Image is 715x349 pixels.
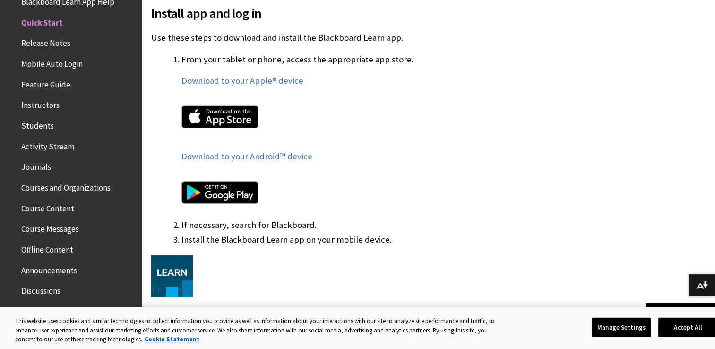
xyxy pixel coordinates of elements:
li: If necessary, search for Blackboard. [181,218,566,232]
a: More information about your privacy, opens in a new tab [145,335,199,343]
span: Due Dates [21,304,57,316]
span: Announcements [21,262,77,275]
p: Use these steps to download and install the Blackboard Learn app. [151,32,566,44]
a: Download to your Android™ device [181,151,312,162]
img: Apple App Store [181,105,258,128]
span: Feature Guide [21,77,70,89]
span: Courses and Organizations [21,180,111,192]
a: Google Play [181,172,566,217]
span: Course Messages [21,221,79,234]
span: Install app and log in [151,3,566,23]
span: Offline Content [21,242,73,254]
a: Back to top [646,303,715,320]
div: This website uses cookies and similar technologies to collect information you provide as well as ... [15,316,500,344]
span: Discussions [21,283,60,296]
span: Quick Start [21,15,63,27]
span: Release Notes [21,35,70,48]
li: Install the Blackboard Learn app on your mobile device. [181,233,566,246]
img: Blackboard Learn App tile [151,255,193,297]
span: Course Content [21,201,74,213]
span: Activity Stream [21,139,74,151]
span: Students [21,118,54,131]
a: Download to your Apple® device [181,75,303,87]
span: Journals [21,159,51,172]
button: Manage Settings [592,317,651,337]
span: Mobile Auto Login [21,56,83,69]
img: Google Play [181,181,258,204]
span: Instructors [21,97,60,110]
p: From your tablet or phone, access the appropriate app store. [181,53,566,66]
